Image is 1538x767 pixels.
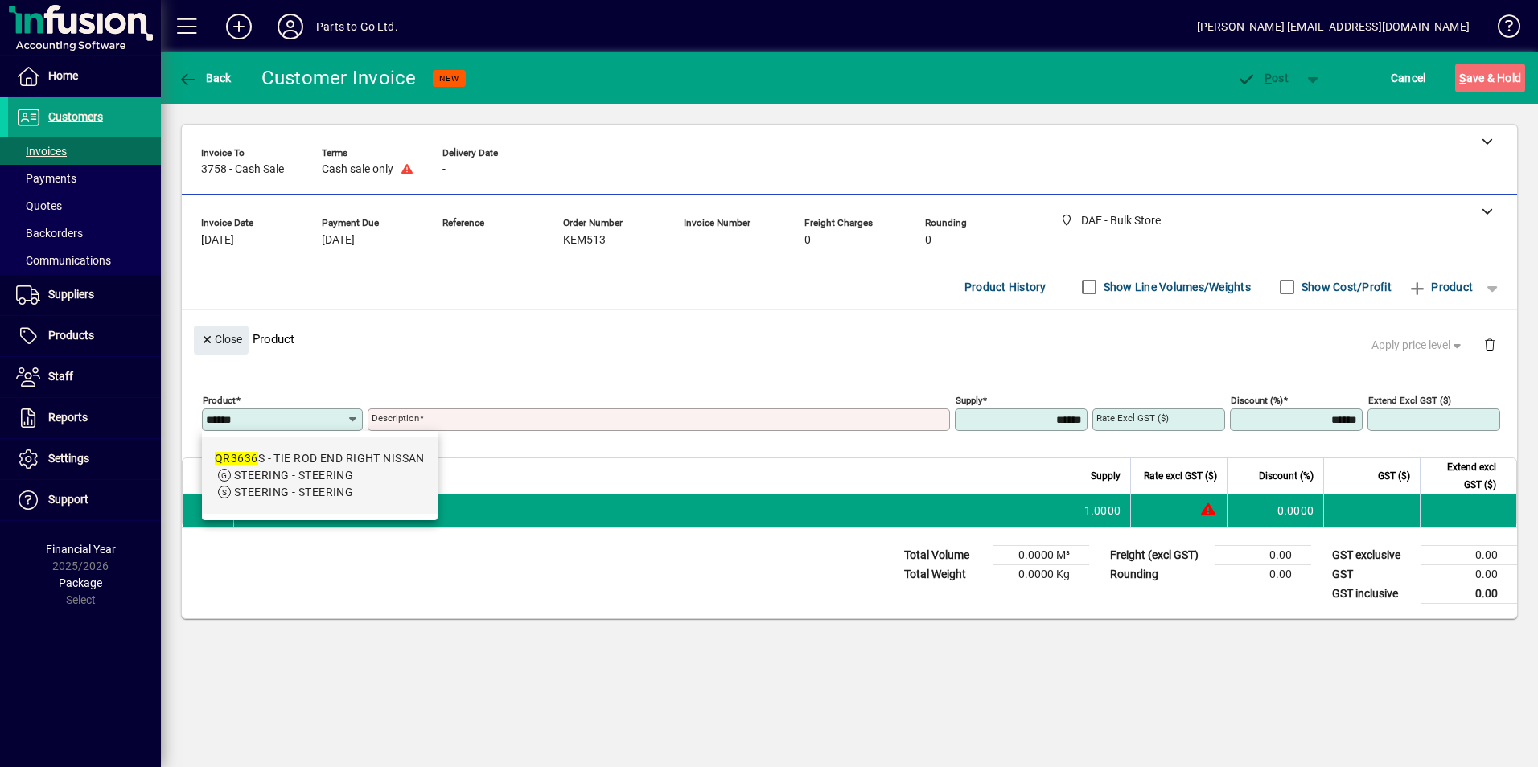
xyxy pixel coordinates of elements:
span: Invoices [16,145,67,158]
td: Total Volume [896,545,993,564]
app-page-header-button: Delete [1470,337,1509,351]
span: 0 [804,234,811,247]
span: Cancel [1391,65,1426,91]
mat-label: Description [372,412,419,424]
td: Total Weight [896,564,993,584]
span: Supply [1091,467,1121,485]
button: Back [174,64,236,92]
button: Post [1228,64,1297,92]
span: P [1265,72,1272,84]
span: Package [59,576,102,589]
span: NEW [439,73,459,84]
span: Back [178,72,232,84]
a: Home [8,56,161,96]
div: [PERSON_NAME] [EMAIL_ADDRESS][DOMAIN_NAME] [1197,14,1470,39]
mat-label: Extend excl GST ($) [1368,394,1451,405]
td: GST inclusive [1324,584,1421,604]
span: S [1459,72,1466,84]
a: Payments [8,165,161,192]
button: Close [194,326,249,355]
span: - [442,163,446,176]
td: 0.00 [1421,564,1517,584]
mat-label: Rate excl GST ($) [1096,412,1169,424]
span: Extend excl GST ($) [1430,458,1496,494]
span: Communications [16,254,111,267]
button: Apply price level [1365,330,1471,359]
span: - [442,234,446,247]
button: Cancel [1387,64,1430,92]
span: Settings [48,452,89,465]
span: Close [200,326,242,353]
span: STEERING - STEERING [234,486,353,498]
td: Rounding [1102,564,1215,584]
td: 0.0000 Kg [993,564,1089,584]
mat-option: QR3636S - TIE ROD END RIGHT NISSAN [202,437,438,514]
td: 0.00 [1421,584,1517,604]
button: Add [213,12,265,41]
a: Staff [8,357,161,397]
em: QR3636 [215,452,258,465]
span: [DATE] [201,234,234,247]
mat-label: Supply [956,394,982,405]
mat-label: Product [203,394,236,405]
td: GST exclusive [1324,545,1421,564]
a: Reports [8,398,161,438]
span: Financial Year [46,543,116,556]
button: Profile [265,12,316,41]
a: Suppliers [8,275,161,315]
div: Parts to Go Ltd. [316,14,398,39]
label: Show Cost/Profit [1298,279,1392,295]
td: 0.00 [1215,564,1311,584]
span: Payments [16,172,76,185]
span: ave & Hold [1459,65,1521,91]
td: 0.00 [1421,545,1517,564]
span: KEM513 [563,234,606,247]
span: Discount (%) [1259,467,1314,485]
td: 0.0000 M³ [993,545,1089,564]
a: Backorders [8,219,161,247]
div: S - TIE ROD END RIGHT NISSAN [215,450,425,467]
a: Invoices [8,137,161,165]
span: Home [48,69,78,82]
span: GST ($) [1378,467,1410,485]
span: Support [48,493,88,506]
span: 0 [925,234,931,247]
mat-label: Discount (%) [1231,394,1283,405]
td: 0.0000 [1227,494,1323,527]
label: Show Line Volumes/Weights [1100,279,1251,295]
span: Suppliers [48,288,94,301]
a: Settings [8,439,161,479]
span: Rate excl GST ($) [1144,467,1217,485]
span: Backorders [16,227,83,240]
span: Cash sale only [322,163,393,176]
span: Customers [48,110,103,123]
span: 1.0000 [1084,502,1121,519]
td: Freight (excl GST) [1102,545,1215,564]
button: Save & Hold [1455,64,1525,92]
span: - [684,234,687,247]
span: Reports [48,411,88,424]
span: Products [48,329,94,342]
div: Product [182,310,1517,368]
a: Support [8,480,161,520]
span: STEERING - STEERING [234,469,353,482]
span: ost [1236,72,1289,84]
td: 0.00 [1215,545,1311,564]
span: Apply price level [1371,337,1465,354]
span: 3758 - Cash Sale [201,163,284,176]
app-page-header-button: Close [190,332,253,347]
span: [DATE] [322,234,355,247]
td: GST [1324,564,1421,584]
a: Knowledge Base [1486,3,1518,55]
span: Quotes [16,199,62,212]
a: Products [8,316,161,356]
app-page-header-button: Back [161,64,249,92]
a: Quotes [8,192,161,219]
button: Delete [1470,326,1509,364]
div: Customer Invoice [261,65,417,91]
button: Product History [958,273,1053,301]
a: Communications [8,247,161,274]
span: Product History [964,274,1047,300]
span: Staff [48,370,73,383]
